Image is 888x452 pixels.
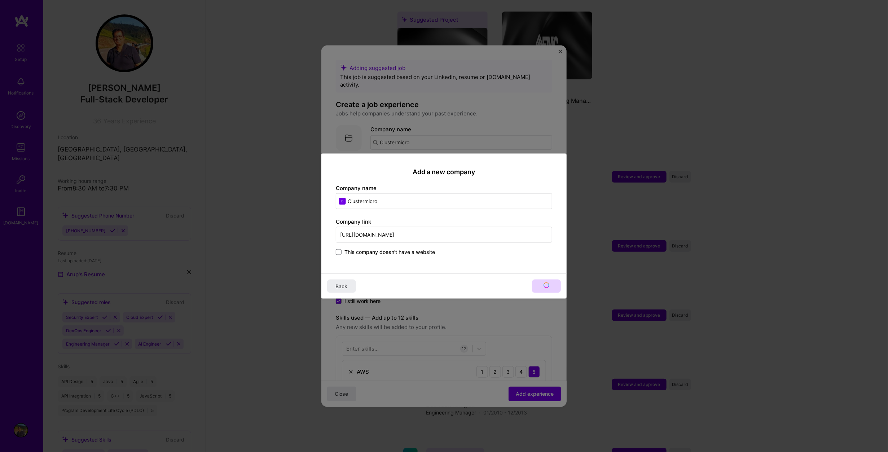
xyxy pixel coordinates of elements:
input: Enter name [336,193,552,209]
label: Company name [336,185,377,192]
input: Enter link [336,227,552,243]
button: Back [327,280,356,293]
span: Back [336,282,348,290]
span: This company doesn't have a website [344,249,435,256]
h2: Add a new company [336,168,552,176]
label: Company link [336,218,371,225]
